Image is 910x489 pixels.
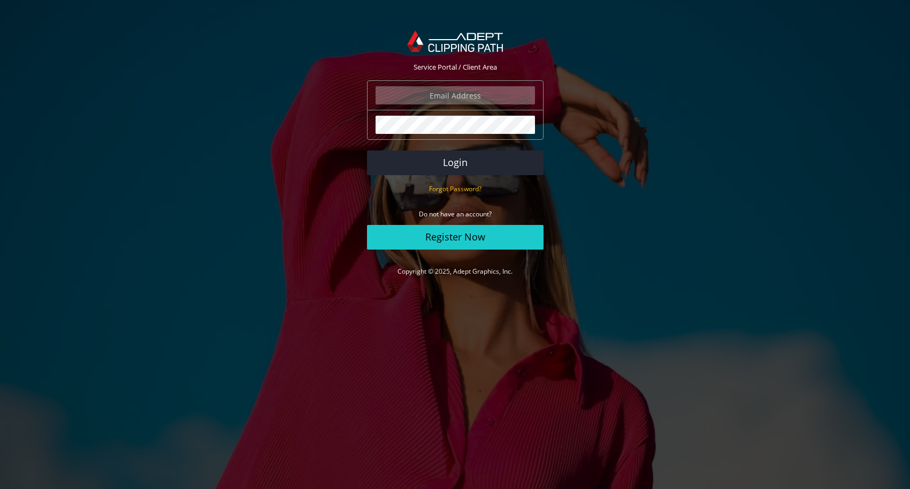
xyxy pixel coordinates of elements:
input: Email Address [376,86,535,104]
small: Do not have an account? [419,209,492,219]
img: Adept Graphics [407,31,503,52]
button: Login [367,151,544,175]
span: Service Portal / Client Area [414,62,497,72]
a: Copyright © 2025, Adept Graphics, Inc. [397,267,513,276]
a: Forgot Password? [429,184,481,193]
a: Register Now [367,225,544,250]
